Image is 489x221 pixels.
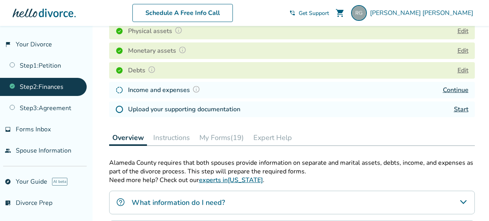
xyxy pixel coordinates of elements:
h4: Physical assets [128,26,185,36]
span: inbox [5,126,11,133]
button: Instructions [150,130,193,145]
h4: What information do I need? [132,197,225,208]
button: Expert Help [250,130,295,145]
span: AI beta [52,178,67,186]
img: Not Started [115,105,123,113]
img: Question Mark [175,26,182,34]
h4: Income and expenses [128,85,203,95]
span: explore [5,179,11,185]
span: [PERSON_NAME] [PERSON_NAME] [370,9,476,17]
a: phone_in_talkGet Support [289,9,329,17]
button: Edit [457,66,469,75]
span: phone_in_talk [289,10,296,16]
span: list_alt_check [5,200,11,206]
img: Completed [115,47,123,55]
button: My Forms(19) [196,130,247,145]
img: Completed [115,27,123,35]
span: flag_2 [5,41,11,48]
h4: Monetary assets [128,46,189,56]
div: What information do I need? [109,191,475,214]
img: Question Mark [148,66,156,74]
p: Alameda County requires that both spouses provide information on separate and marital assets, deb... [109,158,475,176]
a: Continue [443,86,469,94]
span: Get Support [299,9,329,17]
img: Question Mark [178,46,186,54]
h4: Debts [128,65,158,76]
img: Question Mark [192,85,200,93]
span: people [5,147,11,154]
img: In Progress [115,86,123,94]
a: Schedule A Free Info Call [132,4,233,22]
button: Overview [109,130,147,146]
button: Edit [457,26,469,36]
button: Edit [457,46,469,55]
a: Start [454,105,469,114]
p: Need more help? Check out our . [109,176,475,184]
span: Forms Inbox [16,125,51,134]
img: What information do I need? [116,197,125,207]
img: rgarlick02@gmail.com [351,5,367,21]
iframe: Chat Widget [450,183,489,221]
h4: Upload your supporting documentation [128,105,240,114]
span: shopping_cart [335,8,345,18]
img: Completed [115,66,123,74]
a: experts in[US_STATE] [199,176,263,184]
